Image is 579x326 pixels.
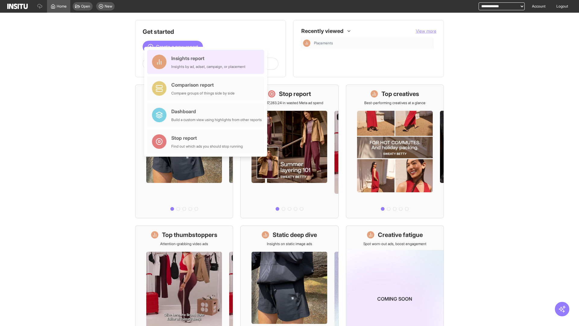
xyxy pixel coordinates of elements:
[105,4,112,9] span: New
[171,91,235,96] div: Compare groups of things side by side
[240,85,338,218] a: Stop reportSave £17,283.24 in wasted Meta ad spend
[314,41,333,46] span: Placements
[160,241,208,246] p: Attention-grabbing video ads
[171,134,243,142] div: Stop report
[156,43,198,50] span: Create a new report
[314,41,432,46] span: Placements
[364,101,426,105] p: Best-performing creatives at a glance
[171,64,245,69] div: Insights by ad, adset, campaign, or placement
[279,90,311,98] h1: Stop report
[7,4,28,9] img: Logo
[381,90,419,98] h1: Top creatives
[256,101,323,105] p: Save £17,283.24 in wasted Meta ad spend
[171,117,262,122] div: Build a custom view using highlights from other reports
[346,85,444,218] a: Top creativesBest-performing creatives at a glance
[57,4,67,9] span: Home
[416,28,436,34] button: View more
[135,85,233,218] a: What's live nowSee all active ads instantly
[143,27,278,36] h1: Get started
[162,231,217,239] h1: Top thumbstoppers
[171,108,262,115] div: Dashboard
[81,4,90,9] span: Open
[171,81,235,88] div: Comparison report
[171,55,245,62] div: Insights report
[171,144,243,149] div: Find out which ads you should stop running
[416,28,436,34] span: View more
[303,40,310,47] div: Insights
[267,241,312,246] p: Insights on static image ads
[143,41,203,53] button: Create a new report
[273,231,317,239] h1: Static deep dive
